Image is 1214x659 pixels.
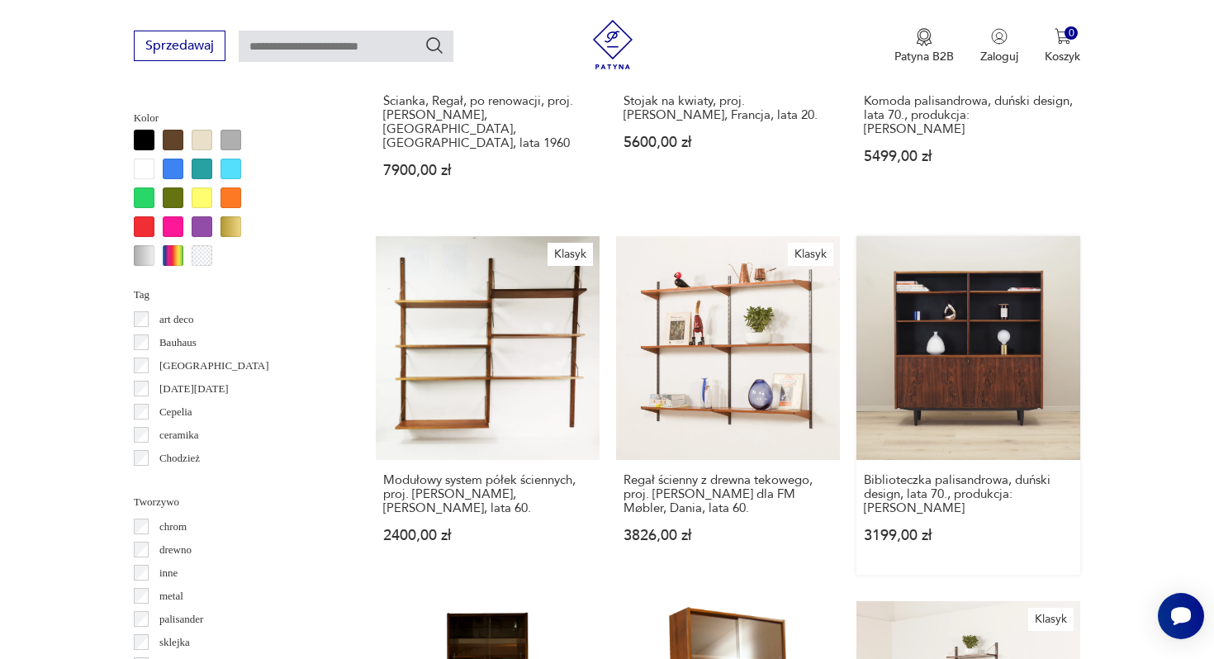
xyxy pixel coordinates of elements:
[894,28,954,64] a: Ikona medaluPatyna B2B
[856,236,1080,575] a: Biblioteczka palisandrowa, duński design, lata 70., produkcja: HundevadBiblioteczka palisandrowa,...
[159,564,178,582] p: inne
[134,109,336,127] p: Kolor
[624,473,832,515] h3: Regał ścienny z drewna tekowego, proj. [PERSON_NAME] dla FM Møbler, Dania, lata 60.
[1045,49,1080,64] p: Koszyk
[159,633,190,652] p: sklejka
[1045,28,1080,64] button: 0Koszyk
[894,49,954,64] p: Patyna B2B
[864,529,1073,543] p: 3199,00 zł
[624,94,832,122] h3: Stojak na kwiaty, proj. [PERSON_NAME], Francja, lata 20.
[159,426,199,444] p: ceramika
[134,41,225,53] a: Sprzedawaj
[134,493,336,511] p: Tworzywo
[159,472,199,491] p: Ćmielów
[864,149,1073,164] p: 5499,00 zł
[1055,28,1071,45] img: Ikona koszyka
[864,473,1073,515] h3: Biblioteczka palisandrowa, duński design, lata 70., produkcja: [PERSON_NAME]
[159,449,200,467] p: Chodzież
[134,31,225,61] button: Sprzedawaj
[159,403,192,421] p: Cepelia
[616,236,840,575] a: KlasykRegał ścienny z drewna tekowego, proj. Kai Kristiansen dla FM Møbler, Dania, lata 60.Regał ...
[991,28,1008,45] img: Ikonka użytkownika
[588,20,638,69] img: Patyna - sklep z meblami i dekoracjami vintage
[383,164,592,178] p: 7900,00 zł
[894,28,954,64] button: Patyna B2B
[376,236,600,575] a: KlasykModułowy system półek ściennych, proj. Poul Cadovius, Dania, lata 60.Modułowy system półek ...
[159,357,269,375] p: [GEOGRAPHIC_DATA]
[134,286,336,304] p: Tag
[383,529,592,543] p: 2400,00 zł
[1158,593,1204,639] iframe: Smartsupp widget button
[159,518,187,536] p: chrom
[159,334,197,352] p: Bauhaus
[159,380,229,398] p: [DATE][DATE]
[980,49,1018,64] p: Zaloguj
[159,587,183,605] p: metal
[424,36,444,55] button: Szukaj
[159,610,203,628] p: palisander
[864,94,1073,136] h3: Komoda palisandrowa, duński design, lata 70., produkcja: [PERSON_NAME]
[916,28,932,46] img: Ikona medalu
[159,541,192,559] p: drewno
[980,28,1018,64] button: Zaloguj
[624,135,832,149] p: 5600,00 zł
[1065,26,1079,40] div: 0
[383,473,592,515] h3: Modułowy system półek ściennych, proj. [PERSON_NAME], [PERSON_NAME], lata 60.
[624,529,832,543] p: 3826,00 zł
[159,311,194,329] p: art deco
[383,94,592,150] h3: Ścianka, Regał, po renowacji, proj. [PERSON_NAME], [GEOGRAPHIC_DATA], [GEOGRAPHIC_DATA], lata 1960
